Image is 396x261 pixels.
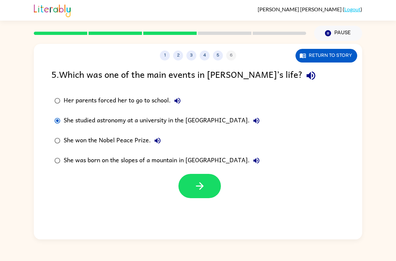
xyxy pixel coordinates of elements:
button: 2 [173,51,183,61]
div: She studied astronomy at a university in the [GEOGRAPHIC_DATA]. [64,114,263,127]
button: Return to story [296,49,357,63]
div: ( ) [258,6,362,12]
div: 5 . Which was one of the main events in [PERSON_NAME]’s life? [51,67,345,84]
img: Literably [34,3,71,17]
div: Her parents forced her to go to school. [64,94,184,107]
div: She won the Nobel Peace Prize. [64,134,164,147]
button: 3 [186,51,196,61]
button: She was born on the slopes of a mountain in [GEOGRAPHIC_DATA]. [250,154,263,167]
button: 5 [213,51,223,61]
button: She studied astronomy at a university in the [GEOGRAPHIC_DATA]. [250,114,263,127]
button: 4 [200,51,210,61]
button: Pause [314,26,362,41]
button: 1 [160,51,170,61]
span: [PERSON_NAME] [PERSON_NAME] [258,6,343,12]
div: She was born on the slopes of a mountain in [GEOGRAPHIC_DATA]. [64,154,263,167]
a: Logout [344,6,361,12]
button: She won the Nobel Peace Prize. [151,134,164,147]
button: Her parents forced her to go to school. [171,94,184,107]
